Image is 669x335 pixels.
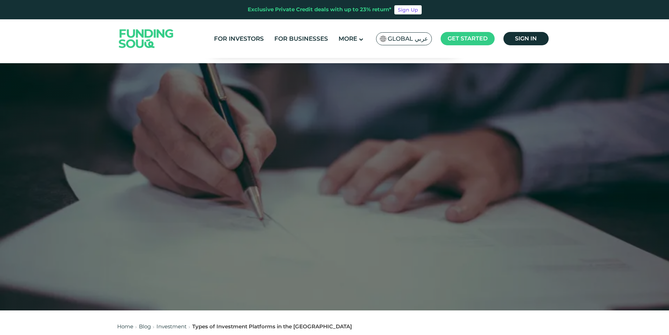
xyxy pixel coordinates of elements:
[380,36,386,42] img: SA Flag
[503,32,549,45] a: Sign in
[515,35,537,42] span: Sign in
[448,35,488,42] span: Get started
[117,323,133,330] a: Home
[273,33,330,45] a: For Businesses
[388,35,428,43] span: Global عربي
[112,21,181,57] img: Logo
[192,323,352,331] div: Types of Investment Platforms in the [GEOGRAPHIC_DATA]
[394,5,422,14] a: Sign Up
[156,323,187,330] a: Investment
[139,323,151,330] a: Blog
[212,33,266,45] a: For Investors
[248,6,392,14] div: Exclusive Private Credit deals with up to 23% return*
[339,35,357,42] span: More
